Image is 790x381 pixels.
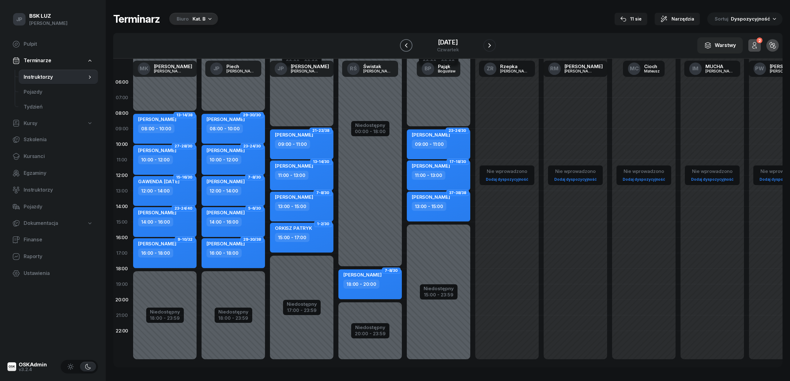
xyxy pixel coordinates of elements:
div: 10:00 [113,137,131,152]
span: ORKISZ PATRYK [275,225,312,231]
div: 08:00 - 10:00 [207,124,243,133]
div: Nie wprowadzono [483,167,531,175]
span: 1-2/30 [317,223,329,225]
div: Nie wprowadzono [620,167,667,175]
div: Biuro [177,15,189,23]
button: Nie wprowadzonoDodaj dyspozycyjność [552,166,599,184]
a: Ustawienia [7,266,98,281]
button: Niedostępny17:00 - 23:59 [287,300,317,314]
a: JPPiech[PERSON_NAME] [205,61,261,77]
span: IM [692,66,699,71]
div: 16:00 - 18:00 [138,249,173,258]
div: 16:00 [113,230,131,245]
div: 2 [756,38,762,44]
span: 7-8/30 [316,192,329,193]
a: IMMUCHA[PERSON_NAME] [684,61,740,77]
div: [PERSON_NAME] [154,69,184,73]
a: Dodaj dyspozycyjność [620,176,667,183]
span: 37-38/38 [449,192,466,193]
div: 11:00 - 13:00 [275,171,309,180]
span: Pojazdy [24,88,93,96]
span: MK [140,66,148,71]
button: Niedostępny00:00 - 18:00 [355,122,386,135]
div: Pająk [438,64,456,69]
a: Raporty [7,249,98,264]
button: Niedostępny15:00 - 23:59 [424,285,454,299]
div: 09:00 - 11:00 [412,140,447,149]
span: RM [550,66,559,71]
div: 18:00 [113,261,131,276]
span: [PERSON_NAME] [138,241,176,247]
div: 14:00 - 16:00 [207,217,242,226]
a: RM[PERSON_NAME][PERSON_NAME] [543,61,608,77]
a: Pojazdy [7,199,98,214]
button: 11 sie [615,13,647,25]
a: Dokumentacja [7,216,98,230]
a: Pojazdy [19,85,98,100]
span: [PERSON_NAME] [275,132,313,138]
span: Finanse [24,236,93,244]
span: Terminarze [24,57,51,65]
span: Ustawienia [24,269,93,277]
a: Pulpit [7,37,98,52]
button: Warstwy [697,37,743,53]
span: 23-24/30 [243,146,261,147]
span: 21-22/38 [312,130,329,131]
span: [PERSON_NAME] [412,194,450,200]
span: PW [755,66,764,71]
div: MUCHA [705,64,735,69]
span: Sortuj [715,15,730,23]
button: Niedostępny20:00 - 23:59 [355,324,386,337]
div: 14:00 - 16:00 [138,217,173,226]
span: [PERSON_NAME] [343,272,382,278]
button: Niedostępny18:00 - 23:59 [218,308,249,322]
div: [PERSON_NAME] [705,69,735,73]
div: 17:00 [113,245,131,261]
span: 7-8/30 [385,270,398,271]
div: 18:00 - 20:00 [343,280,379,289]
div: 09:00 - 11:00 [275,140,310,149]
a: JP[PERSON_NAME][PERSON_NAME] [270,61,334,77]
span: 13-14/30 [313,161,329,162]
div: Nie wprowadzono [689,167,736,175]
a: Instruktorzy [19,70,98,85]
div: [PERSON_NAME] [363,69,393,73]
span: JP [213,66,220,71]
div: 08:00 [113,105,131,121]
div: 12:00 [113,168,131,183]
div: 19:00 [113,276,131,292]
span: Egzaminy [24,169,93,177]
div: Niedostępny [355,325,386,330]
a: MK[PERSON_NAME][PERSON_NAME] [133,61,197,77]
span: Instruktorzy [24,186,93,194]
span: Szkolenia [24,136,93,144]
div: Rzepka [500,64,530,69]
span: [PERSON_NAME] [138,116,176,122]
div: [PERSON_NAME] [291,69,321,73]
div: [PERSON_NAME] [154,64,192,69]
div: [PERSON_NAME] [226,69,256,73]
span: [PERSON_NAME] [207,116,245,122]
div: czwartek [437,47,459,52]
a: Egzaminy [7,166,98,181]
div: 15:00 - 17:00 [275,233,309,242]
span: 15-16/30 [176,177,193,178]
button: Nie wprowadzonoDodaj dyspozycyjność [483,166,531,184]
a: Tydzień [19,100,98,114]
div: 00:00 - 18:00 [355,128,386,134]
span: [PERSON_NAME] [207,241,245,247]
span: Dokumentacja [24,219,58,227]
button: 2 [748,39,761,52]
span: JP [277,66,284,71]
div: 13:00 - 15:00 [275,202,309,211]
span: [PERSON_NAME] [412,132,450,138]
button: Sortuj Dyspozycyjność [707,12,783,26]
span: 9-10/32 [178,239,193,240]
div: 15:00 - 23:59 [424,291,454,297]
span: MC [630,66,639,71]
div: Świstak [363,64,393,69]
div: 14:00 [113,199,131,214]
div: Niedostępny [424,286,454,291]
button: Narzędzia [655,13,700,25]
div: 17:00 - 23:59 [287,306,317,313]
